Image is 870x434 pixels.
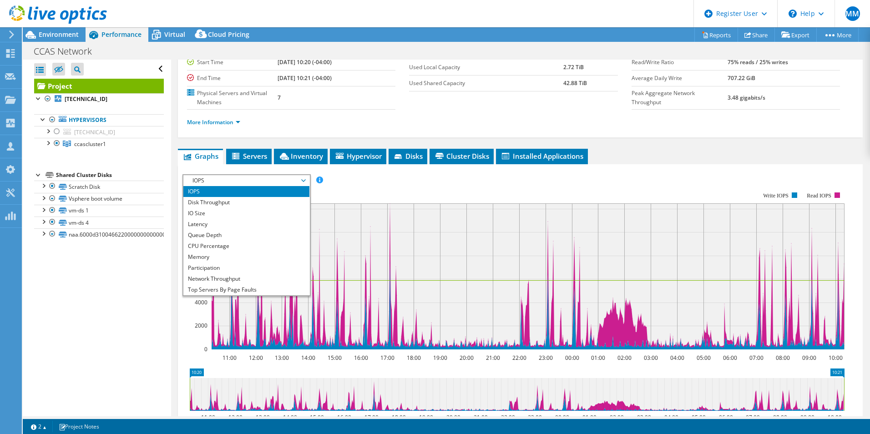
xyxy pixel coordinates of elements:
[512,354,526,362] text: 22:00
[34,138,164,150] a: ccascluster1
[802,354,816,362] text: 09:00
[34,193,164,205] a: Vsphere boot volume
[775,354,789,362] text: 08:00
[609,414,623,421] text: 02:00
[188,175,305,186] span: IOPS
[187,89,278,107] label: Physical Servers and Virtual Machines
[274,354,288,362] text: 13:00
[745,414,759,421] text: 07:00
[34,181,164,192] a: Scratch Disk
[749,354,763,362] text: 07:00
[728,94,765,101] b: 3.48 gigabits/s
[34,79,164,93] a: Project
[255,414,269,421] text: 13:00
[231,151,267,161] span: Servers
[446,414,460,421] text: 20:00
[183,273,309,284] li: Network Throughput
[278,94,281,101] b: 7
[409,63,563,72] label: Used Local Capacity
[248,354,263,362] text: 12:00
[301,354,315,362] text: 14:00
[391,414,405,421] text: 18:00
[718,414,733,421] text: 06:00
[632,74,728,83] label: Average Daily Write
[195,298,207,306] text: 4000
[222,354,236,362] text: 11:00
[201,414,215,421] text: 11:00
[670,354,684,362] text: 04:00
[364,414,378,421] text: 17:00
[501,151,583,161] span: Installed Applications
[34,93,164,105] a: [TECHNICAL_ID]
[30,46,106,56] h1: CCAS Network
[723,354,737,362] text: 06:00
[101,30,142,39] span: Performance
[774,28,817,42] a: Export
[393,151,423,161] span: Disks
[565,354,579,362] text: 00:00
[728,58,788,66] b: 75% reads / 25% writes
[555,414,569,421] text: 00:00
[591,354,605,362] text: 01:00
[337,414,351,421] text: 16:00
[208,30,249,39] span: Cloud Pricing
[664,414,678,421] text: 04:00
[25,421,53,432] a: 2
[800,414,814,421] text: 09:00
[187,58,278,67] label: Start Time
[278,58,332,66] b: [DATE] 10:20 (-04:00)
[183,230,309,241] li: Queue Depth
[696,354,710,362] text: 05:00
[582,414,596,421] text: 01:00
[309,414,324,421] text: 15:00
[807,192,831,199] text: Read IOPS
[52,421,106,432] a: Project Notes
[283,414,297,421] text: 14:00
[380,354,394,362] text: 17:00
[486,354,500,362] text: 21:00
[278,74,332,82] b: [DATE] 10:21 (-04:00)
[433,354,447,362] text: 19:00
[183,284,309,295] li: Top Servers By Page Faults
[789,10,797,18] svg: \n
[434,151,489,161] span: Cluster Disks
[828,354,842,362] text: 10:00
[694,28,738,42] a: Reports
[334,151,382,161] span: Hypervisor
[183,252,309,262] li: Memory
[691,414,705,421] text: 05:00
[473,414,487,421] text: 21:00
[204,345,207,353] text: 0
[34,217,164,228] a: vm-ds 4
[56,170,164,181] div: Shared Cluster Disks
[501,414,515,421] text: 22:00
[182,151,218,161] span: Graphs
[637,414,651,421] text: 03:00
[228,414,242,421] text: 12:00
[39,30,79,39] span: Environment
[183,219,309,230] li: Latency
[538,354,552,362] text: 23:00
[34,205,164,217] a: vm-ds 1
[845,6,860,21] span: MM
[827,414,841,421] text: 10:00
[327,354,341,362] text: 15:00
[183,197,309,208] li: Disk Throughput
[419,414,433,421] text: 19:00
[195,322,207,329] text: 2000
[74,140,106,148] span: ccascluster1
[183,241,309,252] li: CPU Percentage
[816,28,859,42] a: More
[187,74,278,83] label: End Time
[406,354,420,362] text: 18:00
[183,262,309,273] li: Participation
[409,79,563,88] label: Used Shared Capacity
[643,354,658,362] text: 03:00
[728,74,755,82] b: 707.22 GiB
[34,126,164,138] a: [TECHNICAL_ID]
[459,354,473,362] text: 20:00
[34,114,164,126] a: Hypervisors
[563,79,587,87] b: 42.88 TiB
[65,95,107,103] b: [TECHNICAL_ID]
[738,28,775,42] a: Share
